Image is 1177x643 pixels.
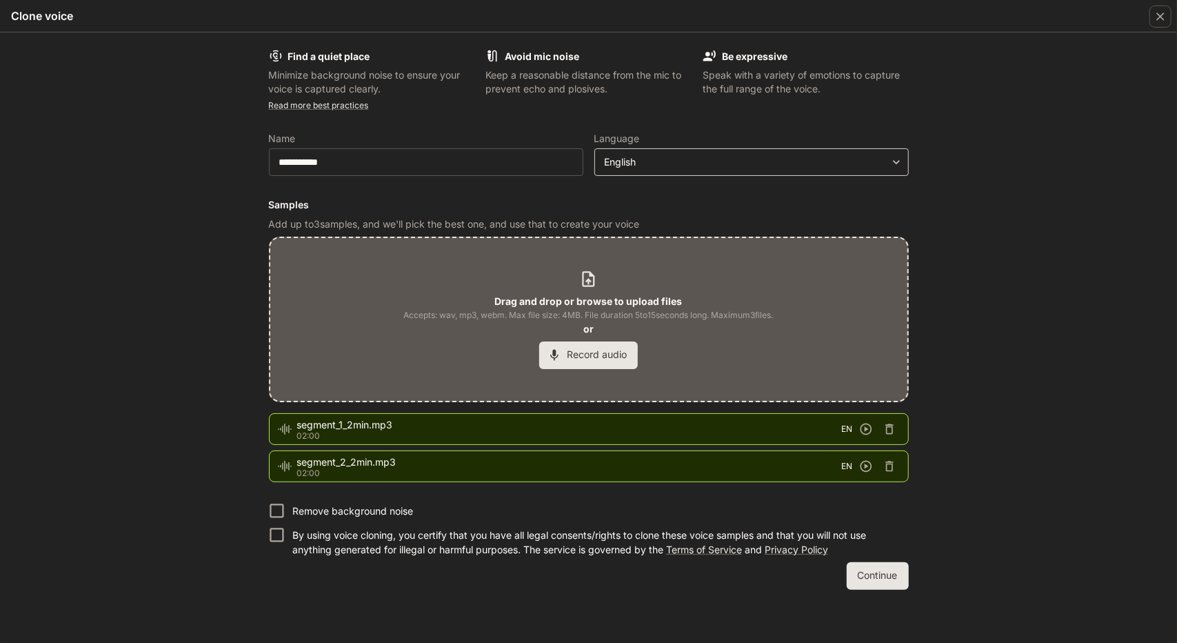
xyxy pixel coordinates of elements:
div: English [595,155,908,169]
b: Avoid mic noise [505,50,579,62]
p: 02:00 [297,432,842,440]
span: Accepts: wav, mp3, webm. Max file size: 4MB. File duration 5 to 15 seconds long. Maximum 3 files. [404,308,774,322]
a: Privacy Policy [765,544,828,555]
span: EN [842,422,853,436]
p: 02:00 [297,469,842,477]
a: Terms of Service [666,544,742,555]
b: Drag and drop or browse to upload files [495,295,683,307]
b: Find a quiet place [288,50,370,62]
button: Record audio [539,342,638,369]
p: Add up to 3 samples, and we'll pick the best one, and use that to create your voice [269,217,909,231]
div: English [605,155,886,169]
span: segment_2_2min.mp3 [297,455,842,469]
p: Language [594,134,640,144]
p: By using voice cloning, you certify that you have all legal consents/rights to clone these voice ... [292,528,898,556]
h6: Samples [269,198,909,212]
p: Remove background noise [292,504,413,518]
span: EN [842,459,853,473]
p: Name [269,134,296,144]
b: Be expressive [722,50,787,62]
a: Read more best practices [269,100,369,110]
h5: Clone voice [11,8,73,23]
span: segment_1_2min.mp3 [297,418,842,432]
p: Speak with a variety of emotions to capture the full range of the voice. [703,68,909,96]
b: or [583,323,594,335]
p: Minimize background noise to ensure your voice is captured clearly. [269,68,475,96]
p: Keep a reasonable distance from the mic to prevent echo and plosives. [485,68,692,96]
button: Continue [847,562,909,590]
